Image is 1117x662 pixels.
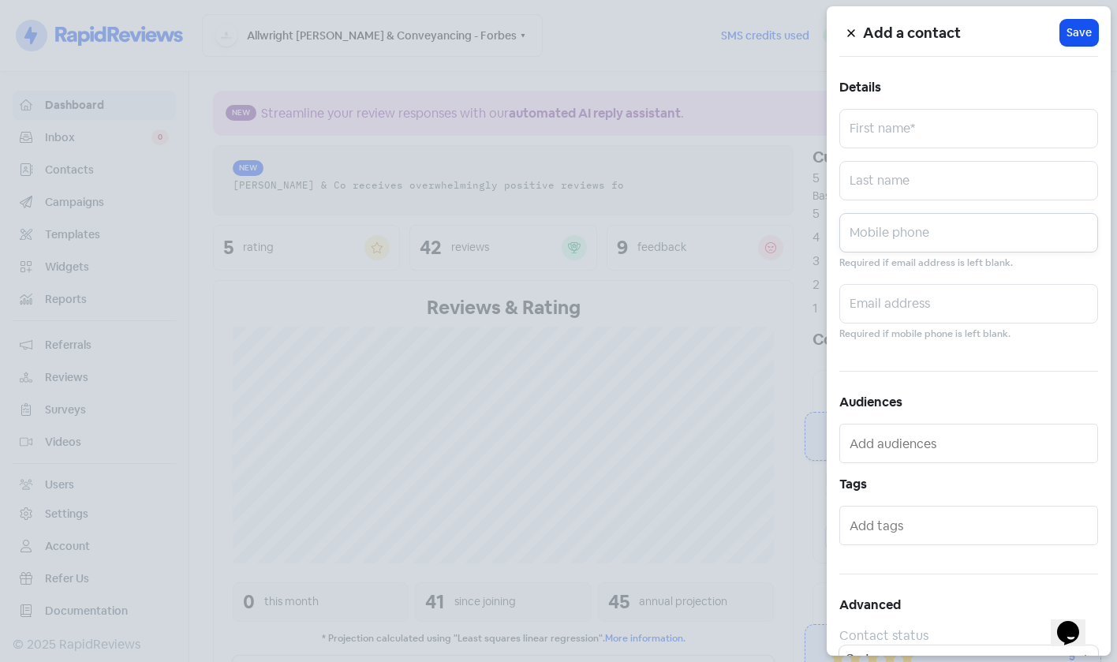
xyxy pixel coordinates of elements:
input: First name [839,109,1098,148]
input: Last name [839,161,1098,200]
h5: Add a contact [863,21,1060,45]
span: Save [1067,24,1092,41]
small: Required if email address is left blank. [839,256,1013,271]
h5: Tags [839,473,1098,496]
input: Mobile phone [839,213,1098,252]
h5: Advanced [839,593,1098,617]
iframe: chat widget [1051,599,1101,646]
h5: Details [839,76,1098,99]
h5: Audiences [839,391,1098,414]
input: Add audiences [850,431,1091,456]
button: Save [1060,20,1098,46]
small: Required if mobile phone is left blank. [839,327,1011,342]
input: Add tags [850,513,1091,538]
input: Email address [839,284,1098,324]
div: Contact status [839,626,1098,645]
